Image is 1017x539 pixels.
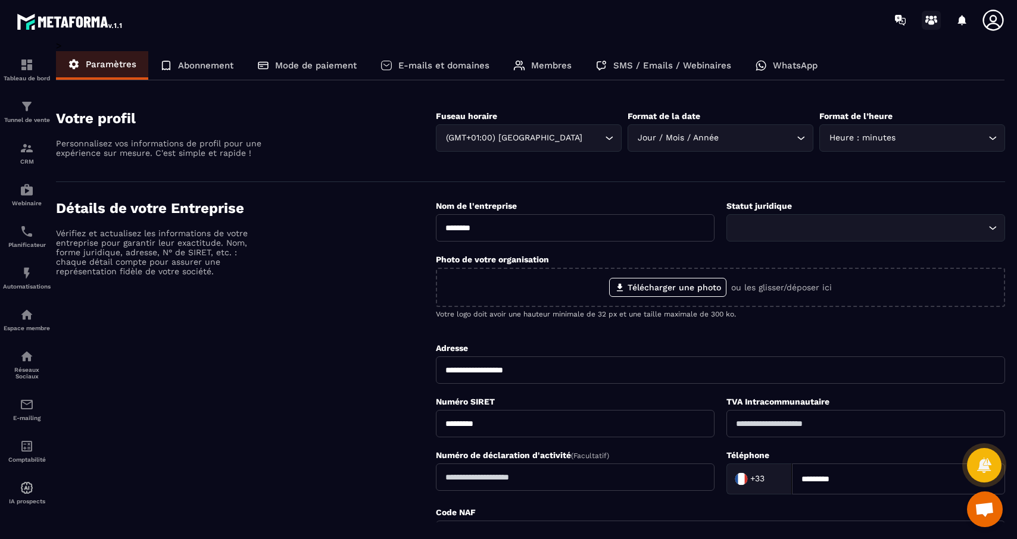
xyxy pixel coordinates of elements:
[3,366,51,380] p: Réseaux Sociaux
[56,200,436,217] h4: Détails de votre Entreprise
[722,131,794,145] input: Search for option
[3,49,51,90] a: formationformationTableau de bord
[731,283,832,292] p: ou les glisser/déposer ici
[20,308,34,322] img: automations
[3,299,51,340] a: automationsautomationsEspace membre
[56,139,264,158] p: Personnalisez vos informations de profil pour une expérience sur mesure. C'est simple et rapide !
[275,60,357,71] p: Mode de paiement
[436,255,549,264] label: Photo de votre organisation
[3,456,51,463] p: Comptabilité
[3,200,51,206] p: Webinaire
[436,450,609,460] label: Numéro de déclaration d'activité
[819,124,1005,152] div: Search for option
[609,278,726,297] label: Télécharger une photo
[726,450,769,460] label: Téléphone
[613,60,731,71] p: SMS / Emails / Webinaires
[56,110,436,127] h4: Votre profil
[3,415,51,421] p: E-mailing
[827,131,899,145] span: Heure : minutes
[3,242,51,248] p: Planificateur
[768,470,779,488] input: Search for option
[436,111,497,121] label: Fuseau horaire
[3,90,51,132] a: formationformationTunnel de vente
[628,111,700,121] label: Format de la date
[3,215,51,257] a: schedulerschedulerPlanificateur
[3,158,51,165] p: CRM
[20,439,34,453] img: accountant
[3,325,51,331] p: Espace membre
[20,141,34,155] img: formation
[20,349,34,363] img: social-network
[86,59,136,70] p: Paramètres
[726,214,1005,242] div: Search for option
[773,60,818,71] p: WhatsApp
[20,224,34,239] img: scheduler
[3,75,51,82] p: Tableau de bord
[726,201,792,211] label: Statut juridique
[20,266,34,280] img: automations
[436,310,1005,318] p: Votre logo doit avoir une hauteur minimale de 32 px et une taille maximale de 300 ko.
[436,507,476,517] label: Code NAF
[178,60,233,71] p: Abonnement
[20,99,34,114] img: formation
[729,467,753,491] img: Country Flag
[3,388,51,430] a: emailemailE-mailing
[444,131,585,145] span: (GMT+01:00) [GEOGRAPHIC_DATA]
[20,397,34,412] img: email
[436,343,468,353] label: Adresse
[56,228,264,276] p: Vérifiez et actualisez les informations de votre entreprise pour garantir leur exactitude. Nom, f...
[571,452,609,460] span: (Facultatif)
[819,111,893,121] label: Format de l’heure
[726,397,829,406] label: TVA Intracommunautaire
[899,131,985,145] input: Search for option
[635,131,722,145] span: Jour / Mois / Année
[585,131,602,145] input: Search for option
[17,11,124,32] img: logo
[3,430,51,472] a: accountantaccountantComptabilité
[3,117,51,123] p: Tunnel de vente
[531,60,572,71] p: Membres
[3,132,51,174] a: formationformationCRM
[3,174,51,215] a: automationsautomationsWebinaire
[3,257,51,299] a: automationsautomationsAutomatisations
[20,58,34,72] img: formation
[3,283,51,290] p: Automatisations
[3,498,51,504] p: IA prospects
[436,397,495,406] label: Numéro SIRET
[398,60,489,71] p: E-mails et domaines
[20,183,34,197] img: automations
[628,124,813,152] div: Search for option
[734,221,985,234] input: Search for option
[20,481,34,495] img: automations
[967,491,1003,527] a: Ouvrir le chat
[726,463,792,494] div: Search for option
[436,201,517,211] label: Nom de l'entreprise
[750,473,765,485] span: +33
[436,124,622,152] div: Search for option
[3,340,51,388] a: social-networksocial-networkRéseaux Sociaux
